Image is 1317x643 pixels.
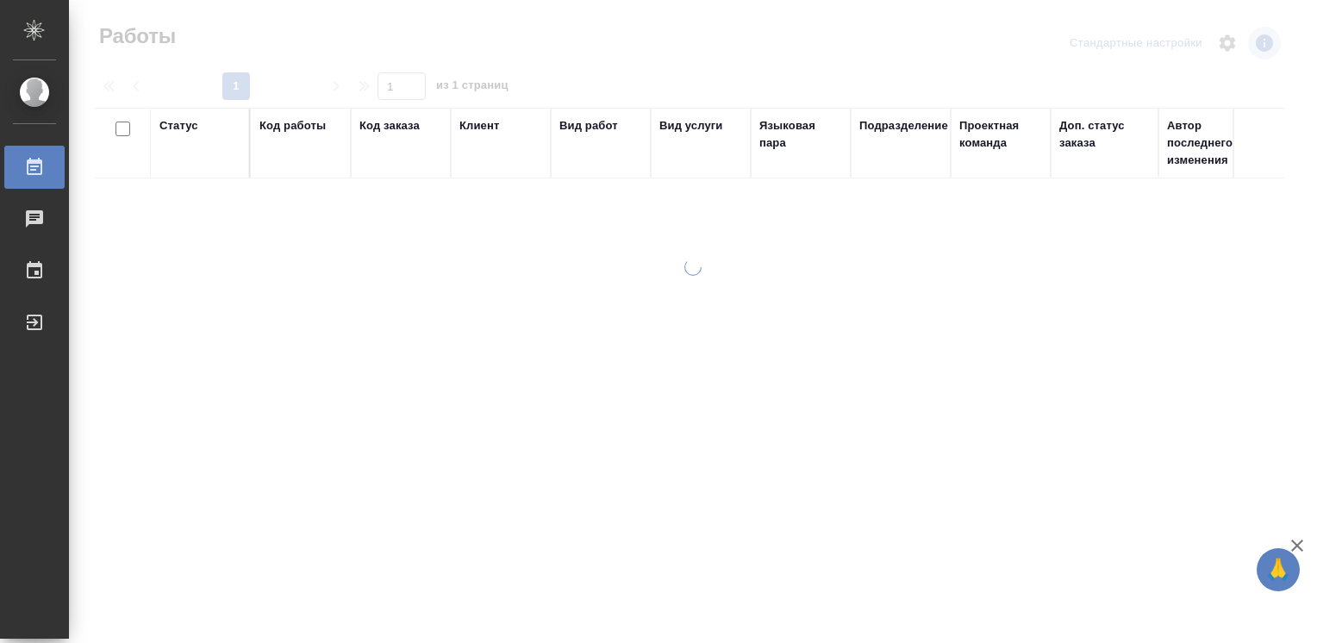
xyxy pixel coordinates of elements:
div: Вид работ [559,117,618,134]
div: Вид услуги [659,117,723,134]
button: 🙏 [1257,548,1300,591]
div: Подразделение [859,117,948,134]
span: 🙏 [1264,552,1293,588]
div: Статус [159,117,198,134]
div: Проектная команда [959,117,1042,152]
div: Доп. статус заказа [1059,117,1150,152]
div: Языковая пара [759,117,842,152]
div: Код работы [259,117,326,134]
div: Клиент [459,117,499,134]
div: Код заказа [359,117,420,134]
div: Автор последнего изменения [1167,117,1250,169]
